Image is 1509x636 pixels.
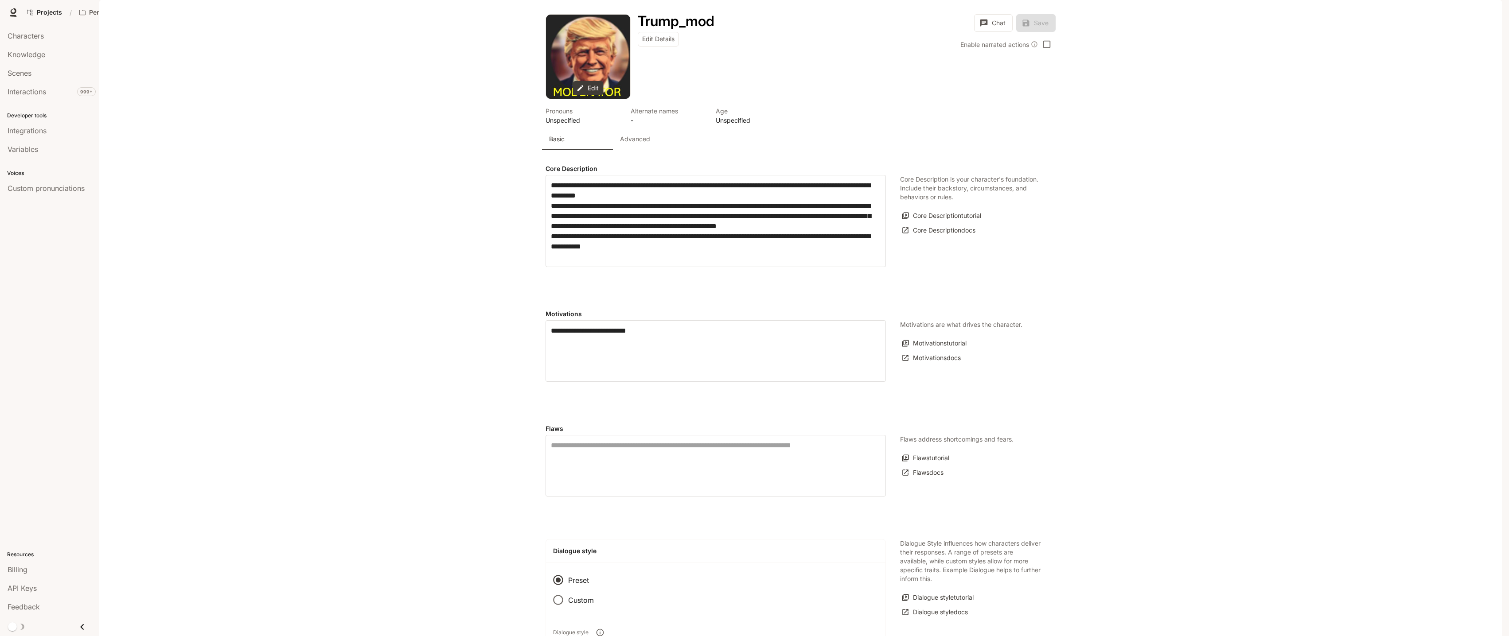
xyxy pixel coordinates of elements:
[546,424,886,433] h4: Flaws
[546,116,620,125] p: Unspecified
[568,575,589,586] span: Preset
[900,223,978,238] a: Core Descriptiondocs
[546,15,630,99] button: Open character avatar dialog
[716,106,790,116] p: Age
[716,116,790,125] p: Unspecified
[960,40,1038,49] div: Enable narrated actions
[553,570,601,610] div: Dialogue style type
[37,9,62,16] span: Projects
[546,175,886,267] div: label
[716,106,790,125] button: Open character details dialog
[900,320,1022,329] p: Motivations are what drives the character.
[900,209,983,223] button: Core Descriptiontutorial
[638,14,714,28] button: Open character details dialog
[631,116,705,125] p: -
[900,590,976,605] button: Dialogue styletutorial
[573,81,603,96] button: Edit
[631,106,705,125] button: Open character details dialog
[546,435,886,496] div: Flaws
[89,9,139,16] p: Pen Pals [Production]
[900,451,951,465] button: Flawstutorial
[23,4,66,21] a: Go to projects
[553,547,878,555] h4: Dialogue style
[900,605,970,620] a: Dialogue styledocs
[900,175,1042,202] p: Core Description is your character's foundation. Include their backstory, circumstances, and beha...
[568,595,594,605] span: Custom
[974,14,1013,32] button: Chat
[546,106,620,116] p: Pronouns
[546,164,886,173] h4: Core Description
[638,12,714,30] h1: Trump_mod
[549,135,565,143] p: Basic
[900,539,1042,583] p: Dialogue Style influences how characters deliver their responses. A range of presets are availabl...
[546,15,630,99] div: Avatar image
[900,435,1014,444] p: Flaws address shortcomings and fears.
[546,106,620,125] button: Open character details dialog
[900,336,969,351] button: Motivationstutorial
[900,351,963,365] a: Motivationsdocs
[900,465,946,480] a: Flawsdocs
[620,135,650,143] p: Advanced
[638,32,679,47] button: Edit Details
[546,310,886,318] h4: Motivations
[75,4,152,21] button: Open workspace menu
[66,8,75,17] div: /
[631,106,705,116] p: Alternate names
